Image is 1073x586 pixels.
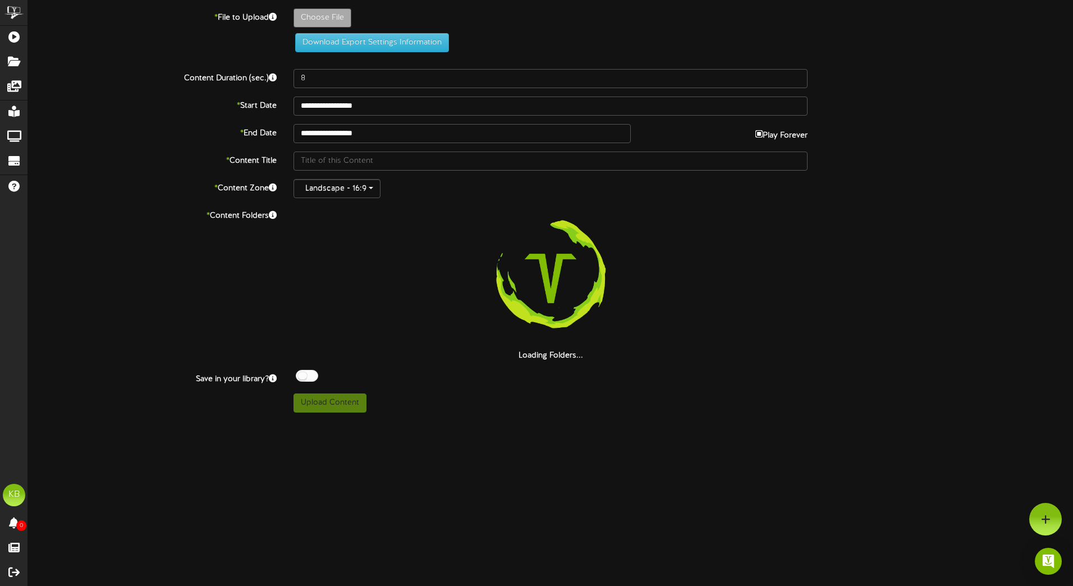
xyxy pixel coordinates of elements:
button: Upload Content [294,393,366,413]
label: Save in your library? [20,370,285,385]
div: KB [3,484,25,506]
a: Download Export Settings Information [290,38,449,47]
label: Start Date [20,97,285,112]
label: End Date [20,124,285,139]
img: loading-spinner-3.png [479,207,622,350]
div: Open Intercom Messenger [1035,548,1062,575]
input: Play Forever [755,130,763,138]
label: Play Forever [755,124,808,141]
input: Title of this Content [294,152,808,171]
label: Content Folders [20,207,285,222]
strong: Loading Folders... [519,351,583,360]
button: Download Export Settings Information [295,33,449,52]
label: Content Zone [20,179,285,194]
span: 0 [16,520,26,531]
label: File to Upload [20,8,285,24]
label: Content Duration (sec.) [20,69,285,84]
button: Landscape - 16:9 [294,179,380,198]
label: Content Title [20,152,285,167]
